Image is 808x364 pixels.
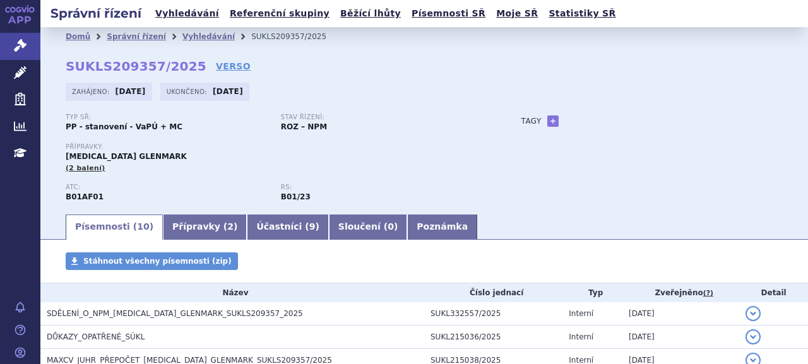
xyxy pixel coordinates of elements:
th: Název [40,283,424,302]
a: Písemnosti SŘ [408,5,489,22]
th: Detail [739,283,808,302]
td: [DATE] [622,302,739,326]
strong: PP - stanovení - VaPÚ + MC [66,122,182,131]
span: SDĚLENÍ_O_NPM_RIVAROXABAN_GLENMARK_SUKLS209357_2025 [47,309,303,318]
th: Zveřejněno [622,283,739,302]
span: DŮKAZY_OPATŘENÉ_SÚKL [47,332,145,341]
a: Vyhledávání [182,32,235,41]
th: Typ [562,283,622,302]
span: 2 [227,221,234,232]
a: Poznámka [407,214,477,240]
span: 0 [388,221,394,232]
a: Domů [66,32,90,41]
strong: ROZ – NPM [281,122,327,131]
a: Vyhledávání [151,5,223,22]
strong: gatrany a xabany vyšší síly [281,192,311,201]
p: RS: [281,184,484,191]
a: Sloučení (0) [329,214,407,240]
a: Moje SŘ [492,5,542,22]
strong: RIVAROXABAN [66,192,104,201]
span: Ukončeno: [167,86,210,97]
abbr: (?) [703,289,713,298]
button: detail [746,306,761,321]
span: Interní [569,309,593,318]
p: Přípravky: [66,143,496,151]
td: [DATE] [622,326,739,349]
h3: Tagy [521,114,542,129]
th: Číslo jednací [424,283,562,302]
a: Účastníci (9) [247,214,328,240]
td: SUKL215036/2025 [424,326,562,349]
a: VERSO [216,60,251,73]
a: Běžící lhůty [336,5,405,22]
strong: [DATE] [213,87,243,96]
span: Interní [569,332,593,341]
span: 10 [137,221,149,232]
span: (2 balení) [66,164,105,172]
h2: Správní řízení [40,4,151,22]
p: Typ SŘ: [66,114,268,121]
p: ATC: [66,184,268,191]
a: Správní řízení [107,32,166,41]
a: Stáhnout všechny písemnosti (zip) [66,252,238,270]
a: + [547,115,559,127]
a: Referenční skupiny [226,5,333,22]
p: Stav řízení: [281,114,484,121]
button: detail [746,329,761,344]
a: Statistiky SŘ [545,5,619,22]
a: Přípravky (2) [163,214,247,240]
span: 9 [309,221,316,232]
a: Písemnosti (10) [66,214,163,240]
span: Zahájeno: [72,86,112,97]
li: SUKLS209357/2025 [251,27,343,46]
td: SUKL332557/2025 [424,302,562,326]
span: Stáhnout všechny písemnosti (zip) [83,257,232,266]
strong: SUKLS209357/2025 [66,59,206,74]
span: [MEDICAL_DATA] GLENMARK [66,152,187,161]
strong: [DATE] [116,87,146,96]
